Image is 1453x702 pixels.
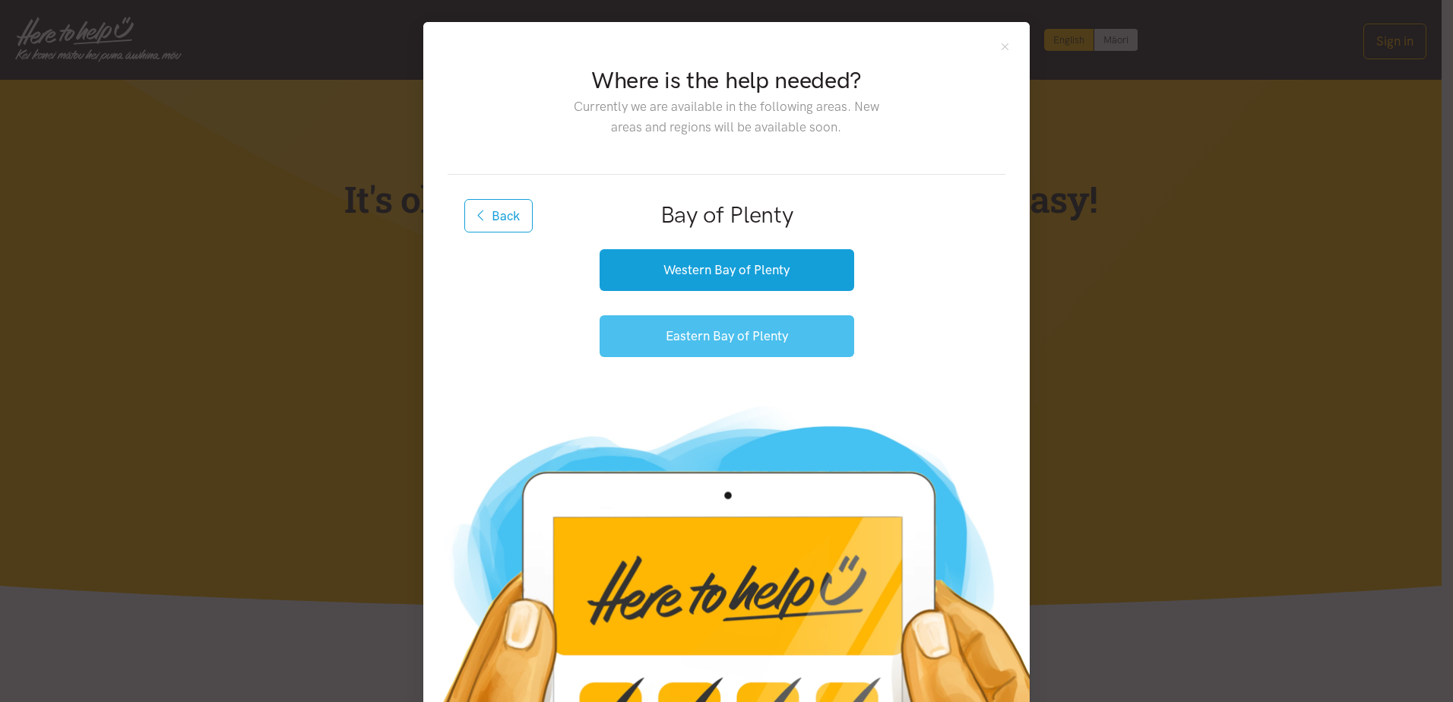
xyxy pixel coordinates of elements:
[472,199,981,231] h2: Bay of Plenty
[562,65,891,96] h2: Where is the help needed?
[464,199,533,232] button: Back
[600,249,854,291] button: Western Bay of Plenty
[562,96,891,138] p: Currently we are available in the following areas. New areas and regions will be available soon.
[600,315,854,357] button: Eastern Bay of Plenty
[999,40,1011,53] button: Close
